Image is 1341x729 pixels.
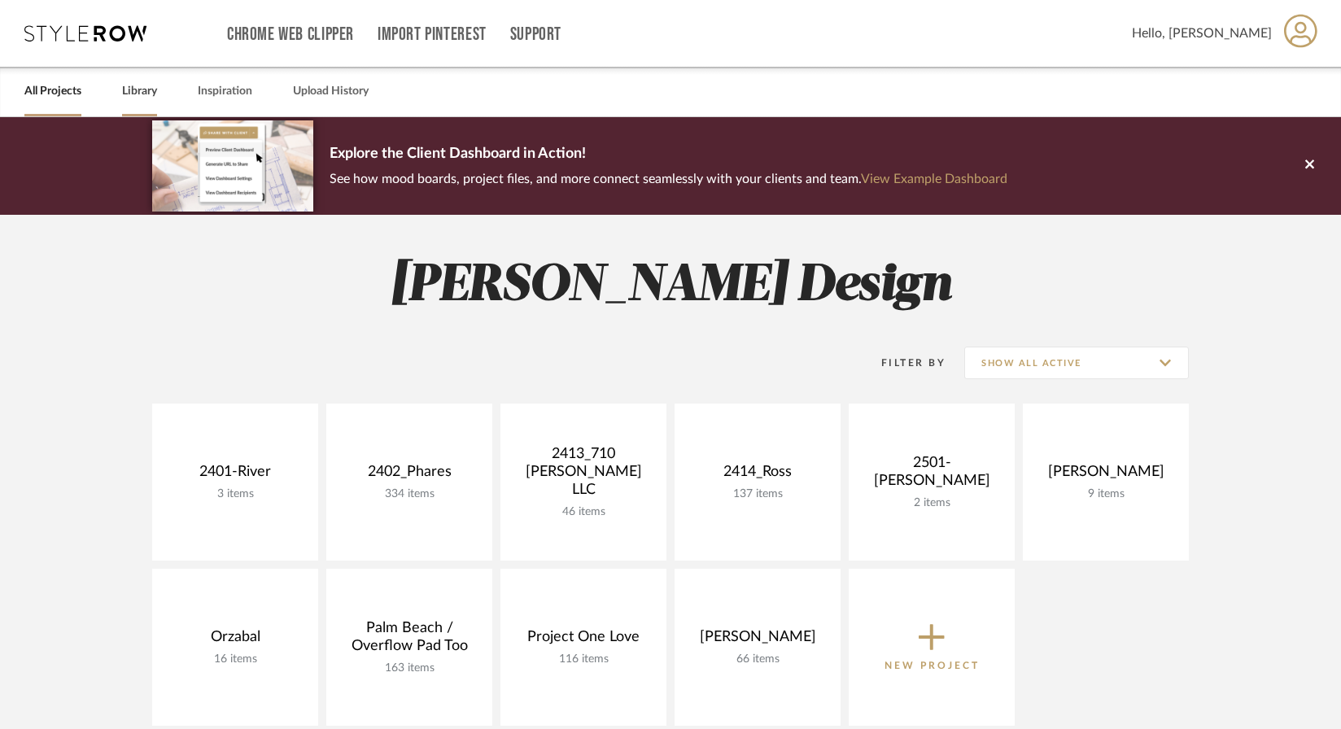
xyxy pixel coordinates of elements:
div: 163 items [339,661,479,675]
span: Hello, [PERSON_NAME] [1132,24,1272,43]
button: New Project [849,569,1015,726]
div: Project One Love [513,628,653,653]
div: 2402_Phares [339,463,479,487]
a: Chrome Web Clipper [227,28,354,41]
div: Palm Beach / Overflow Pad Too [339,619,479,661]
p: New Project [885,657,980,674]
p: See how mood boards, project files, and more connect seamlessly with your clients and team. [330,168,1007,190]
div: 334 items [339,487,479,501]
div: [PERSON_NAME] [688,628,828,653]
div: 2414_Ross [688,463,828,487]
a: Library [122,81,157,103]
div: 3 items [165,487,305,501]
a: View Example Dashboard [861,172,1007,186]
div: 2413_710 [PERSON_NAME] LLC [513,445,653,505]
a: Inspiration [198,81,252,103]
div: 116 items [513,653,653,666]
p: Explore the Client Dashboard in Action! [330,142,1007,168]
a: Support [510,28,561,41]
div: 2 items [862,496,1002,510]
a: Upload History [293,81,369,103]
div: 66 items [688,653,828,666]
div: 2401-River [165,463,305,487]
h2: [PERSON_NAME] Design [85,255,1256,316]
img: d5d033c5-7b12-40c2-a960-1ecee1989c38.png [152,120,313,211]
div: Filter By [860,355,946,371]
div: 46 items [513,505,653,519]
a: All Projects [24,81,81,103]
a: Import Pinterest [378,28,487,41]
div: 16 items [165,653,305,666]
div: Orzabal [165,628,305,653]
div: [PERSON_NAME] [1036,463,1176,487]
div: 137 items [688,487,828,501]
div: 9 items [1036,487,1176,501]
div: 2501-[PERSON_NAME] [862,454,1002,496]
